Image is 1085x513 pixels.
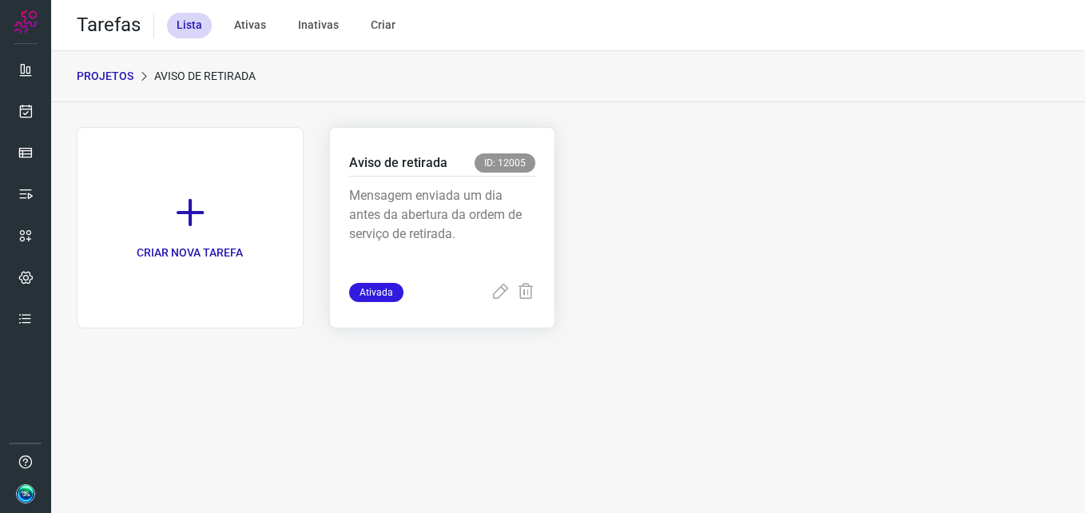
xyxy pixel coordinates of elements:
h2: Tarefas [77,14,141,37]
p: AVISO DE RETIRADA [154,68,256,85]
img: 688dd65d34f4db4d93ce8256e11a8269.jpg [16,484,35,503]
div: Lista [167,13,212,38]
img: Logo [14,10,38,34]
div: Inativas [288,13,348,38]
div: Criar [361,13,405,38]
p: Mensagem enviada um dia antes da abertura da ordem de serviço de retirada. [349,186,536,266]
p: Aviso de retirada [349,153,447,173]
div: Ativas [225,13,276,38]
span: Ativada [349,283,403,302]
span: ID: 12005 [475,153,535,173]
a: CRIAR NOVA TAREFA [77,127,304,328]
p: PROJETOS [77,68,133,85]
p: CRIAR NOVA TAREFA [137,245,243,261]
